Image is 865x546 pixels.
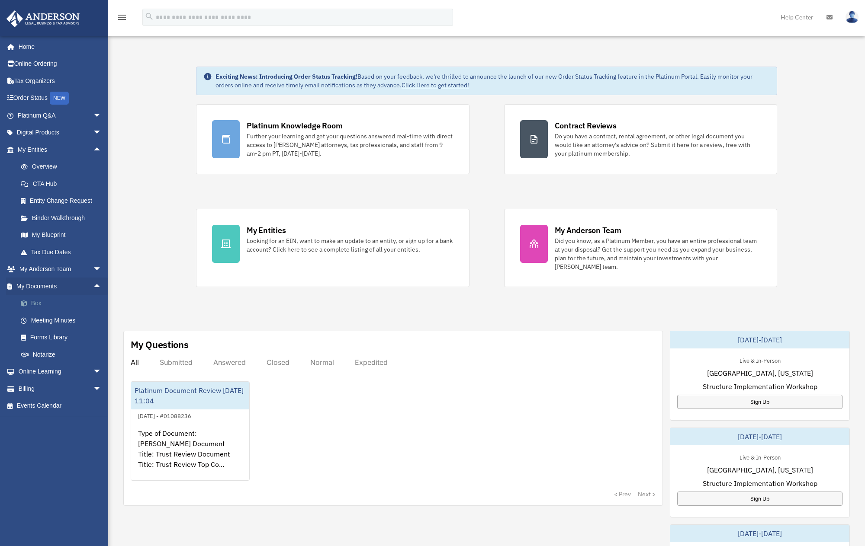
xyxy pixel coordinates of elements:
div: Based on your feedback, we're thrilled to announce the launch of our new Order Status Tracking fe... [215,72,770,89]
div: [DATE]-[DATE] [670,331,849,348]
a: My Blueprint [12,227,115,244]
a: Meeting Minutes [12,312,115,329]
span: arrow_drop_down [93,107,110,125]
div: Closed [267,358,289,367]
a: My Anderson Teamarrow_drop_down [6,261,115,278]
div: All [131,358,139,367]
div: Live & In-Person [733,355,788,364]
a: Click Here to get started! [402,81,469,89]
div: Submitted [160,358,193,367]
img: Anderson Advisors Platinum Portal [4,10,82,27]
span: arrow_drop_down [93,380,110,398]
div: Contract Reviews [555,120,617,131]
span: arrow_drop_down [93,261,110,278]
span: Structure Implementation Workshop [703,478,817,489]
div: Looking for an EIN, want to make an update to an entity, or sign up for a bank account? Click her... [247,236,453,254]
a: My Documentsarrow_drop_up [6,278,115,295]
a: Sign Up [677,395,842,409]
div: Live & In-Person [733,452,788,461]
a: My Entities Looking for an EIN, want to make an update to an entity, or sign up for a bank accoun... [196,209,469,287]
div: [DATE] - #01088236 [131,411,198,420]
a: Platinum Document Review [DATE] 11:04[DATE] - #01088236Type of Document: [PERSON_NAME] Document T... [131,381,250,481]
a: Online Learningarrow_drop_down [6,363,115,380]
a: Order StatusNEW [6,89,115,107]
div: [DATE]-[DATE] [670,525,849,542]
a: Overview [12,158,115,176]
a: Notarize [12,346,115,363]
span: Structure Implementation Workshop [703,381,817,392]
a: My Entitiesarrow_drop_up [6,141,115,158]
div: My Questions [131,338,189,351]
a: Digital Productsarrow_drop_down [6,124,115,141]
a: Box [12,295,115,312]
strong: Exciting News: Introducing Order Status Tracking! [215,73,357,80]
div: My Anderson Team [555,225,621,236]
a: Sign Up [677,492,842,506]
div: Normal [310,358,334,367]
a: My Anderson Team Did you know, as a Platinum Member, you have an entire professional team at your... [504,209,778,287]
div: Answered [213,358,246,367]
div: Did you know, as a Platinum Member, you have an entire professional team at your disposal? Get th... [555,236,762,271]
div: Further your learning and get your questions answered real-time with direct access to [PERSON_NAM... [247,132,453,158]
img: User Pic [846,11,859,23]
a: Events Calendar [6,397,115,415]
a: Tax Due Dates [12,243,115,261]
div: Type of Document: [PERSON_NAME] Document Title: Trust Review Document Title: Trust Review Top Co... [131,421,249,489]
div: Do you have a contract, rental agreement, or other legal document you would like an attorney's ad... [555,132,762,158]
div: Expedited [355,358,388,367]
div: Platinum Document Review [DATE] 11:04 [131,382,249,409]
span: arrow_drop_up [93,141,110,159]
div: My Entities [247,225,286,236]
div: NEW [50,92,69,105]
span: arrow_drop_down [93,124,110,142]
a: Binder Walkthrough [12,209,115,227]
a: Platinum Q&Aarrow_drop_down [6,107,115,124]
span: [GEOGRAPHIC_DATA], [US_STATE] [707,368,813,378]
a: CTA Hub [12,175,115,192]
a: Contract Reviews Do you have a contract, rental agreement, or other legal document you would like... [504,104,778,174]
i: search [145,12,154,21]
i: menu [117,12,127,22]
a: menu [117,15,127,22]
a: Tax Organizers [6,72,115,89]
div: [DATE]-[DATE] [670,428,849,445]
a: Home [6,38,110,55]
a: Online Ordering [6,55,115,73]
a: Billingarrow_drop_down [6,380,115,397]
div: Platinum Knowledge Room [247,120,343,131]
a: Forms Library [12,329,115,346]
span: [GEOGRAPHIC_DATA], [US_STATE] [707,465,813,475]
a: Entity Change Request [12,192,115,210]
span: arrow_drop_down [93,363,110,381]
a: Platinum Knowledge Room Further your learning and get your questions answered real-time with dire... [196,104,469,174]
span: arrow_drop_up [93,278,110,295]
